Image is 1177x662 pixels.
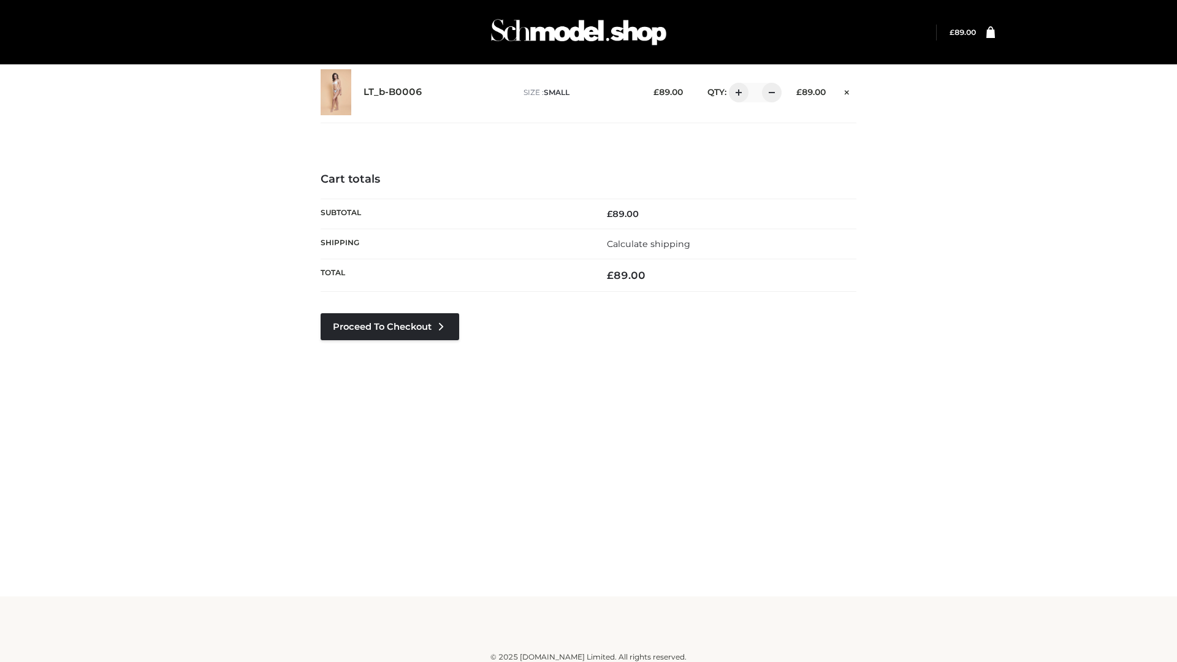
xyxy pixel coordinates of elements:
span: £ [796,87,802,97]
img: Schmodel Admin 964 [487,8,671,56]
bdi: 89.00 [653,87,683,97]
a: Proceed to Checkout [321,313,459,340]
span: £ [607,208,612,219]
span: SMALL [544,88,569,97]
div: QTY: [695,83,777,102]
th: Shipping [321,229,588,259]
p: size : [524,87,634,98]
bdi: 89.00 [607,208,639,219]
span: £ [950,28,954,37]
a: £89.00 [950,28,976,37]
a: Calculate shipping [607,238,690,249]
a: Remove this item [838,83,856,99]
h4: Cart totals [321,173,856,186]
bdi: 89.00 [607,269,646,281]
a: LT_b-B0006 [364,86,422,98]
span: £ [653,87,659,97]
bdi: 89.00 [796,87,826,97]
bdi: 89.00 [950,28,976,37]
span: £ [607,269,614,281]
th: Total [321,259,588,292]
th: Subtotal [321,199,588,229]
